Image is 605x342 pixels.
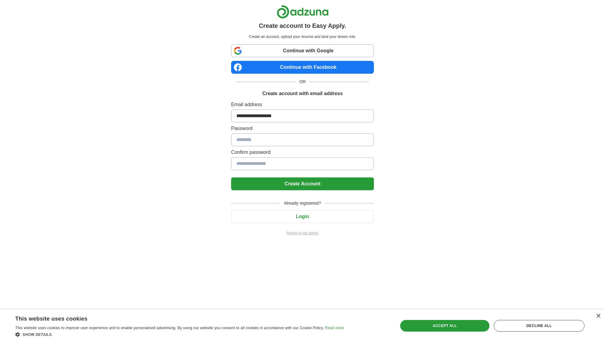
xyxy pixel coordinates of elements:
[280,200,325,206] span: Already registered?
[325,326,344,330] a: Read more, opens a new window
[259,21,346,30] h1: Create account to Easy Apply.
[15,326,324,330] span: This website uses cookies to improve user experience and to enable personalised advertising. By u...
[23,333,52,337] span: Show details
[231,61,374,74] a: Continue with Facebook
[231,44,374,57] a: Continue with Google
[231,214,374,219] a: Login
[15,331,344,337] div: Show details
[231,177,374,190] button: Create Account
[231,149,374,156] label: Confirm password
[277,5,329,19] img: Adzuna logo
[232,34,373,39] p: Create an account, upload your resume and land your dream role.
[231,210,374,223] button: Login
[296,79,309,85] span: OR
[231,125,374,132] label: Password
[400,320,489,332] div: Accept all
[231,230,374,236] a: Return to job advert
[15,313,329,322] div: This website uses cookies
[262,90,343,97] h1: Create account with email address
[596,314,600,318] div: Close
[494,320,585,332] div: Decline all
[231,101,374,108] label: Email address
